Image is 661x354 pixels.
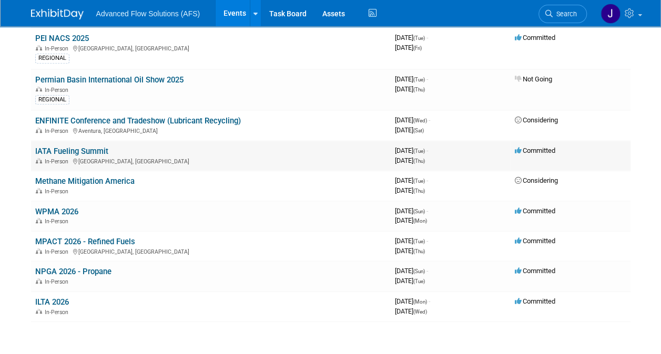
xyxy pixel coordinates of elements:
[395,297,430,305] span: [DATE]
[45,248,72,255] span: In-Person
[515,116,558,124] span: Considering
[45,128,72,134] span: In-Person
[395,34,428,41] span: [DATE]
[515,267,555,275] span: Committed
[36,218,42,223] img: In-Person Event
[45,218,72,225] span: In-Person
[413,299,427,305] span: (Mon)
[31,9,84,19] img: ExhibitDay
[553,10,577,18] span: Search
[515,237,555,245] span: Committed
[395,126,424,134] span: [DATE]
[395,116,430,124] span: [DATE]
[426,34,428,41] span: -
[413,218,427,224] span: (Mon)
[413,248,425,254] span: (Thu)
[515,34,555,41] span: Committed
[413,238,425,244] span: (Tue)
[426,237,428,245] span: -
[36,87,42,92] img: In-Person Event
[35,247,387,255] div: [GEOGRAPHIC_DATA], [GEOGRAPHIC_DATA]
[413,128,424,133] span: (Sat)
[426,147,428,154] span: -
[395,147,428,154] span: [DATE]
[395,85,425,93] span: [DATE]
[429,297,430,305] span: -
[413,118,427,123] span: (Wed)
[413,87,425,92] span: (Thu)
[395,277,425,285] span: [DATE]
[35,34,89,43] a: PEI NACS 2025
[426,267,428,275] span: -
[35,157,387,165] div: [GEOGRAPHIC_DATA], [GEOGRAPHIC_DATA]
[35,147,108,156] a: IATA Fueling Summit
[45,188,72,195] span: In-Person
[413,209,425,214] span: (Sun)
[515,297,555,305] span: Committed
[395,307,427,315] span: [DATE]
[413,77,425,82] span: (Tue)
[601,4,621,24] img: Jeremiah LaBrue
[426,75,428,83] span: -
[515,207,555,215] span: Committed
[36,309,42,314] img: In-Person Event
[395,75,428,83] span: [DATE]
[45,87,72,93] span: In-Person
[35,54,69,63] div: REGIONAL
[413,45,422,51] span: (Fri)
[395,186,425,194] span: [DATE]
[395,216,427,224] span: [DATE]
[426,207,428,215] span: -
[515,75,552,83] span: Not Going
[35,237,135,246] a: MPACT 2026 - Refined Fuels
[36,188,42,193] img: In-Person Event
[35,207,78,216] a: WPMA 2026
[35,176,135,186] a: Methane Mitigation America
[45,309,72,316] span: In-Person
[36,248,42,254] img: In-Person Event
[413,35,425,41] span: (Tue)
[36,158,42,163] img: In-Person Event
[395,207,428,215] span: [DATE]
[45,158,72,165] span: In-Person
[35,267,111,276] a: NPGA 2026 - Propane
[395,247,425,255] span: [DATE]
[36,128,42,133] img: In-Person Event
[395,157,425,164] span: [DATE]
[538,5,587,23] a: Search
[426,176,428,184] span: -
[96,9,200,18] span: Advanced Flow Solutions (AFS)
[35,44,387,52] div: [GEOGRAPHIC_DATA], [GEOGRAPHIC_DATA]
[35,95,69,105] div: REGIONAL
[395,44,422,51] span: [DATE]
[413,158,425,164] span: (Thu)
[35,116,241,126] a: ENFINITE Conference and Tradeshow (Lubricant Recycling)
[429,116,430,124] span: -
[413,188,425,194] span: (Thu)
[45,45,72,52] span: In-Person
[36,278,42,284] img: In-Person Event
[515,176,558,184] span: Considering
[413,148,425,154] span: (Tue)
[35,75,184,85] a: Permian Basin International Oil Show 2025
[395,237,428,245] span: [DATE]
[413,178,425,184] span: (Tue)
[515,147,555,154] span: Committed
[395,267,428,275] span: [DATE]
[413,278,425,284] span: (Tue)
[35,297,69,307] a: ILTA 2026
[413,268,425,274] span: (Sun)
[45,278,72,285] span: In-Person
[413,309,427,315] span: (Wed)
[395,176,428,184] span: [DATE]
[35,126,387,134] div: Aventura, [GEOGRAPHIC_DATA]
[36,45,42,50] img: In-Person Event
